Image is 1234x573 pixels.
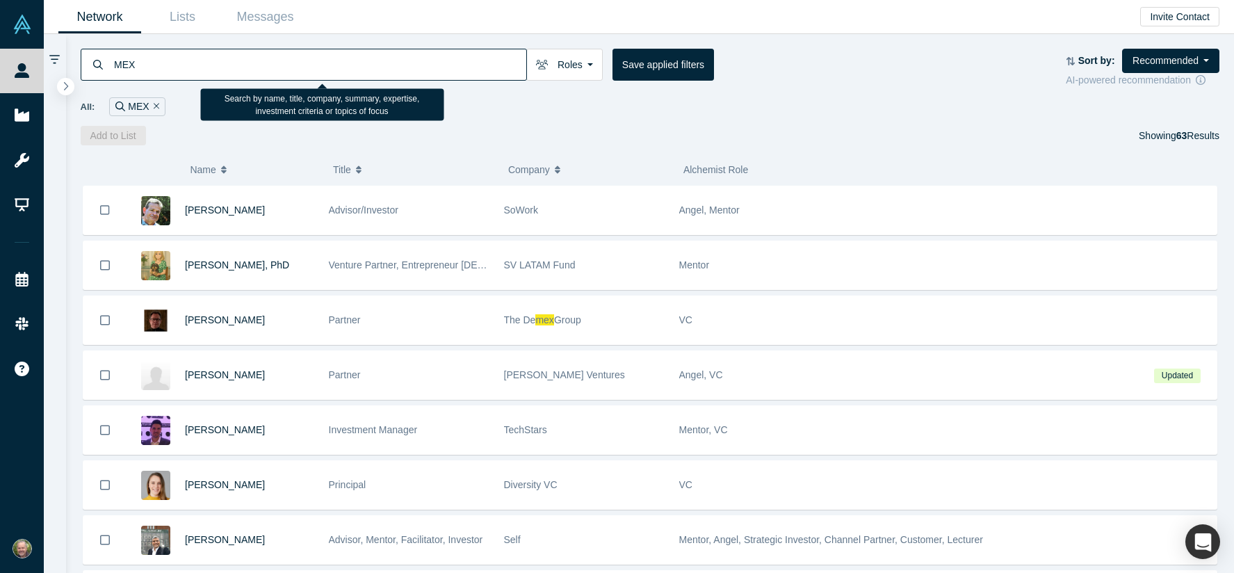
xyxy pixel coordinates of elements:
span: Partner [329,369,361,380]
span: Mentor, VC [679,424,728,435]
span: SoWork [504,204,539,216]
span: Alchemist Role [683,164,748,175]
a: [PERSON_NAME] [185,369,265,380]
a: [PERSON_NAME], PhD [185,259,289,271]
button: Invite Contact [1140,7,1219,26]
strong: 63 [1176,130,1187,141]
span: SV LATAM Fund [504,259,576,271]
span: mex [535,314,553,325]
span: Name [190,155,216,184]
button: Company [508,155,669,184]
span: [PERSON_NAME] Ventures [504,369,625,380]
a: [PERSON_NAME] [185,534,265,545]
span: Advisor/Investor [329,204,398,216]
img: Sarah Millar's Profile Image [141,471,170,500]
button: Remove Filter [149,99,160,115]
img: Raul Vejar's Profile Image [141,196,170,225]
a: [PERSON_NAME] [185,204,265,216]
span: VC [679,479,692,490]
div: AI-powered recommendation [1066,73,1219,88]
span: Angel, Mentor [679,204,740,216]
div: MEX [109,97,165,116]
button: Bookmark [83,516,127,564]
img: Batuhan Ulutuncel's Profile Image [141,416,170,445]
button: Add to List [81,126,146,145]
a: Messages [224,1,307,33]
a: Network [58,1,141,33]
button: Bookmark [83,461,127,509]
img: Julia Huang's Profile Image [141,361,170,390]
span: Group [554,314,581,325]
span: Diversity VC [504,479,558,490]
button: Recommended [1122,49,1219,73]
span: Angel, VC [679,369,723,380]
span: Updated [1154,369,1200,383]
button: Bookmark [83,241,127,289]
button: Bookmark [83,296,127,344]
a: [PERSON_NAME] [185,479,265,490]
button: Roles [526,49,603,81]
div: Showing [1139,126,1219,145]
strong: Sort by: [1078,55,1115,66]
span: TechStars [504,424,547,435]
span: All: [81,100,95,114]
a: Lists [141,1,224,33]
img: Angelika Blendstrup, PhD's Profile Image [141,251,170,280]
span: Results [1176,130,1219,141]
span: Principal [329,479,366,490]
button: Bookmark [83,351,127,399]
img: Matthias Weber's Profile Image [141,306,170,335]
button: Title [333,155,494,184]
button: Bookmark [83,186,127,234]
img: David Canavan's Account [13,539,32,558]
span: Self [504,534,521,545]
img: Alchemist Vault Logo [13,15,32,34]
span: Title [333,155,351,184]
span: Company [508,155,550,184]
span: Partner [329,314,361,325]
span: The De [504,314,536,325]
button: Bookmark [83,406,127,454]
a: [PERSON_NAME] [185,314,265,325]
span: Venture Partner, Entrepreneur [DEMOGRAPHIC_DATA] [329,259,570,271]
span: Mentor, Angel, Strategic Investor, Channel Partner, Customer, Lecturer [679,534,983,545]
input: Search by name, title, company, summary, expertise, investment criteria or topics of focus [113,48,526,81]
button: Name [190,155,318,184]
img: Kaustav Majumdar's Profile Image [141,526,170,555]
a: [PERSON_NAME] [185,424,265,435]
span: Mentor [679,259,710,271]
span: Advisor, Mentor, Facilitator, Investor [329,534,483,545]
button: Save applied filters [612,49,714,81]
span: Investment Manager [329,424,418,435]
span: VC [679,314,692,325]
